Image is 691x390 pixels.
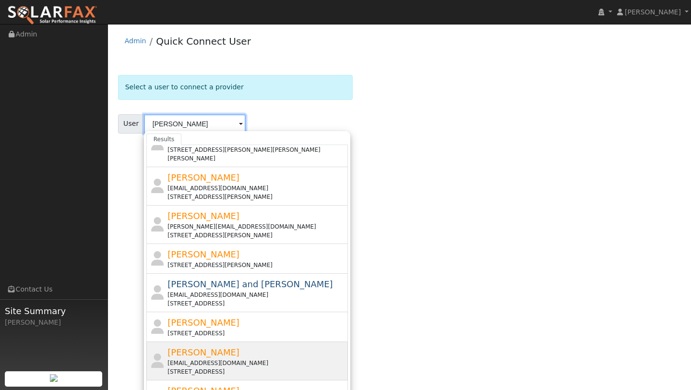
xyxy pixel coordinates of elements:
div: [PERSON_NAME] [5,317,103,328]
div: [STREET_ADDRESS] [167,367,345,376]
span: [PERSON_NAME] [167,317,239,328]
span: [PERSON_NAME] and [PERSON_NAME] [167,279,333,289]
div: [PERSON_NAME][EMAIL_ADDRESS][DOMAIN_NAME] [167,222,345,231]
span: [PERSON_NAME] [625,8,681,16]
span: Site Summary [5,305,103,317]
div: [STREET_ADDRESS][PERSON_NAME] [167,261,345,269]
div: [EMAIL_ADDRESS][DOMAIN_NAME] [167,184,345,193]
a: Results [146,134,182,145]
span: User [118,114,144,134]
div: [EMAIL_ADDRESS][DOMAIN_NAME] [167,359,345,367]
img: SolarFax [7,5,97,25]
input: Select a User [144,114,246,134]
div: [STREET_ADDRESS][PERSON_NAME] [167,193,345,201]
span: [PERSON_NAME] [167,211,239,221]
a: Admin [125,37,146,45]
div: Select a user to connect a provider [118,75,353,99]
a: Quick Connect User [156,36,251,47]
div: [STREET_ADDRESS][PERSON_NAME][PERSON_NAME][PERSON_NAME] [167,146,345,163]
span: [PERSON_NAME] [167,347,239,357]
span: [PERSON_NAME] [167,249,239,259]
img: retrieve [50,374,58,382]
div: [STREET_ADDRESS][PERSON_NAME] [167,231,345,240]
div: [STREET_ADDRESS] [167,329,345,338]
span: [PERSON_NAME] [167,172,239,183]
div: [EMAIL_ADDRESS][DOMAIN_NAME] [167,291,345,299]
div: [STREET_ADDRESS] [167,299,345,308]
